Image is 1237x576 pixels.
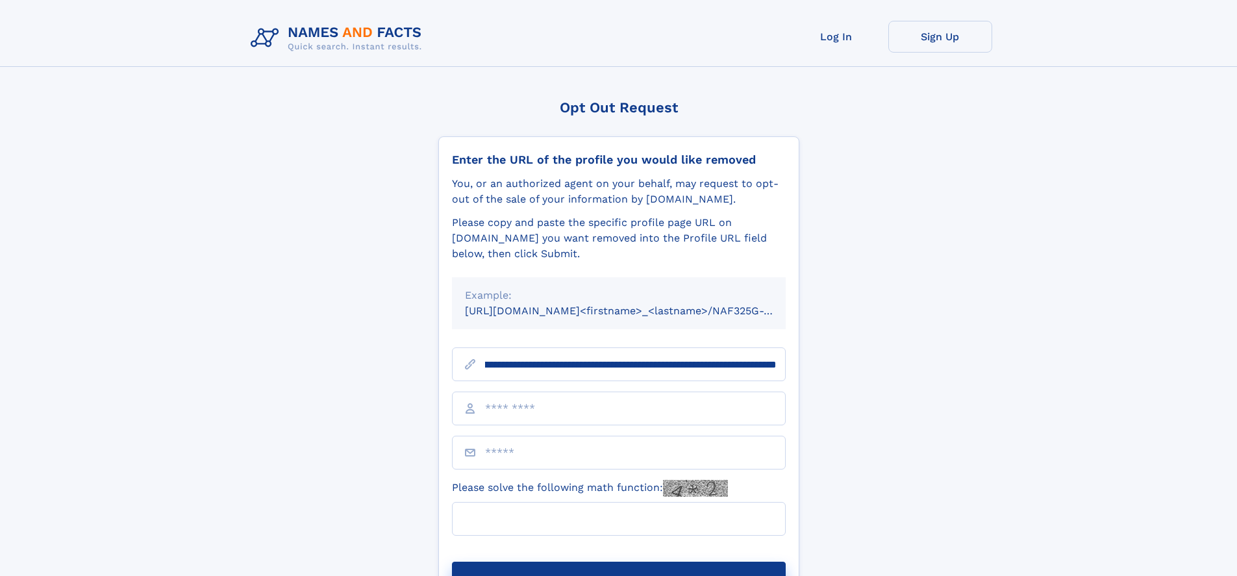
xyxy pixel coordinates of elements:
[245,21,432,56] img: Logo Names and Facts
[784,21,888,53] a: Log In
[465,288,773,303] div: Example:
[452,176,786,207] div: You, or an authorized agent on your behalf, may request to opt-out of the sale of your informatio...
[438,99,799,116] div: Opt Out Request
[452,153,786,167] div: Enter the URL of the profile you would like removed
[888,21,992,53] a: Sign Up
[452,480,728,497] label: Please solve the following math function:
[465,305,810,317] small: [URL][DOMAIN_NAME]<firstname>_<lastname>/NAF325G-xxxxxxxx
[452,215,786,262] div: Please copy and paste the specific profile page URL on [DOMAIN_NAME] you want removed into the Pr...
